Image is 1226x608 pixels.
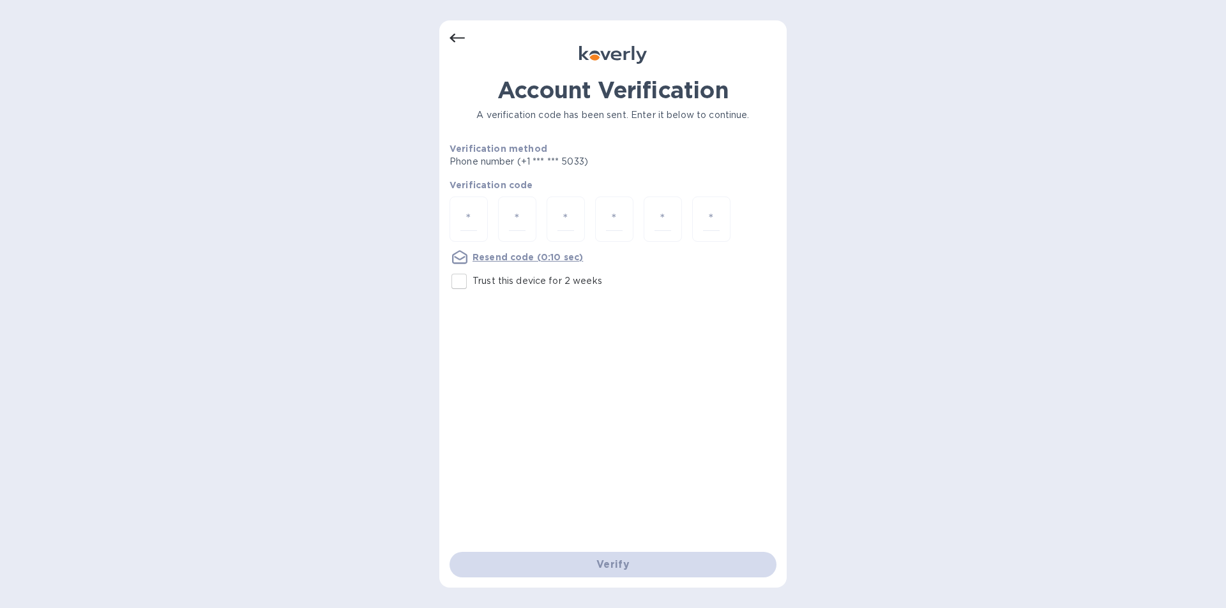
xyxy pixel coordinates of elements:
u: Resend code (0:10 sec) [473,252,583,262]
p: Phone number (+1 *** *** 5033) [450,155,686,168]
b: Verification method [450,144,547,154]
p: Verification code [450,179,776,191]
p: A verification code has been sent. Enter it below to continue. [450,108,776,122]
p: Trust this device for 2 weeks [473,274,602,288]
h1: Account Verification [450,77,776,103]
